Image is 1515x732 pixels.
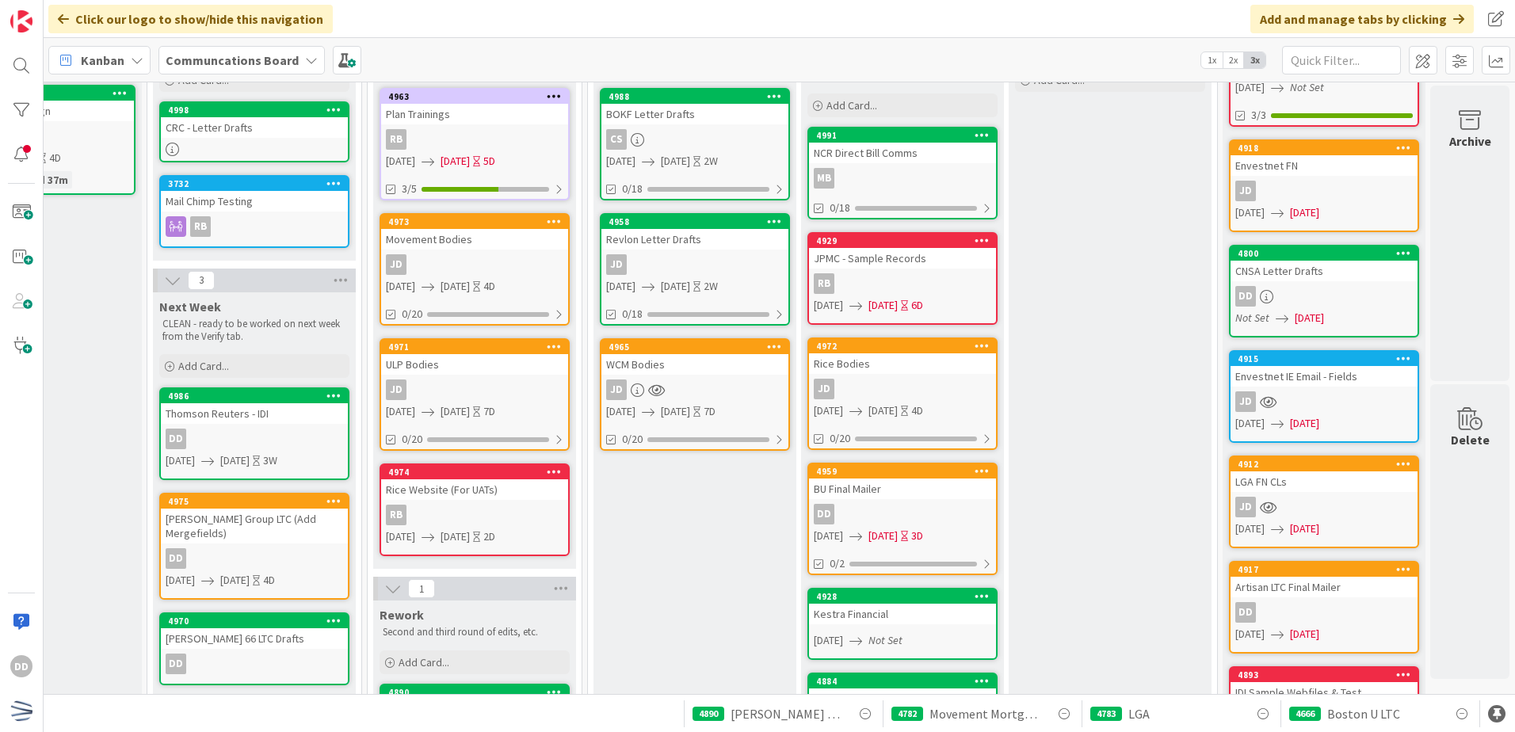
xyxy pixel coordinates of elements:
span: [DATE] [868,402,898,419]
div: 4893 [1238,669,1418,681]
span: [DATE] [166,452,195,469]
div: LGA FN CLs [1231,471,1418,492]
div: 4965 [609,341,788,353]
span: 1 [408,579,435,598]
div: RB [381,129,568,150]
div: 4958Revlon Letter Drafts [601,215,788,250]
div: Delete [1451,430,1490,449]
div: BU Final Mailer [809,478,996,499]
div: 4991NCR Direct Bill Comms [809,128,996,163]
div: 4928 [816,591,996,602]
div: 4971 [388,341,568,353]
div: [PERSON_NAME] 66 LTC Drafts [161,628,348,649]
span: 3/3 [1251,107,1266,124]
span: [DATE] [166,572,195,589]
div: JD [381,254,568,275]
div: RB [809,273,996,294]
span: [DATE] [814,402,843,419]
span: [DATE] [441,403,470,420]
div: 4884 [816,676,996,687]
div: RB [190,216,211,237]
span: [DATE] [441,153,470,170]
a: 4998CRC - Letter Drafts [159,101,349,162]
div: 7D [704,403,716,420]
div: Add and manage tabs by clicking [1250,5,1474,33]
span: 0/18 [830,200,850,216]
div: 4782 [891,707,923,721]
div: JD [606,254,627,275]
span: 0/2 [830,555,845,572]
div: JD [814,379,834,399]
span: 0/18 [622,181,643,197]
span: Rework [380,607,424,623]
div: DD [161,548,348,569]
span: Kanban [81,51,124,70]
div: 2D [483,528,495,545]
span: [DATE] [814,528,843,544]
div: JD [1235,181,1256,201]
div: 4974Rice Website (For UATs) [381,465,568,500]
div: 2W [704,153,718,170]
div: 3732Mail Chimp Testing [161,177,348,212]
div: 6d 37m [29,171,72,189]
div: 4893 [1231,668,1418,682]
div: 4975 [161,494,348,509]
div: JPMC - Sample Records [809,248,996,269]
div: Movement Bodies [381,229,568,250]
div: 4893IDI Sample Webfiles & Test [1231,668,1418,703]
div: 4884Rice University - IDI [809,674,996,709]
div: DD [10,655,32,677]
a: 4986Thomson Reuters - IDIDD[DATE][DATE]3W [159,387,349,480]
span: 3x [1244,52,1265,68]
a: 4800CNSA Letter DraftsDDNot Set[DATE] [1229,245,1419,337]
div: 4918 [1238,143,1418,154]
div: JD [809,379,996,399]
div: 4912 [1238,459,1418,470]
div: 4975[PERSON_NAME] Group LTC (Add Mergefields) [161,494,348,543]
span: LGA [1128,704,1150,723]
div: 4890 [381,685,568,720]
div: 4972Rice Bodies [809,339,996,374]
span: Add Card... [1034,73,1085,87]
span: [DATE] [868,297,898,314]
div: JD [386,254,406,275]
div: [PERSON_NAME] Group LTC (Add Mergefields) [161,509,348,543]
div: 4D [911,402,923,419]
div: 4973 [388,216,568,227]
div: 4929 [816,235,996,246]
div: CNSA Letter Drafts [1231,261,1418,281]
div: Rice University - IDI [809,688,996,709]
span: [DATE] [1295,310,1324,326]
div: 4959 [816,466,996,477]
span: 0/18 [622,306,643,322]
div: 4974 [388,467,568,478]
div: JD [1231,391,1418,412]
span: [DATE] [1235,520,1265,537]
a: 4965WCM BodiesJD[DATE][DATE]7D0/20 [600,338,790,451]
div: Mail Chimp Testing [161,191,348,212]
input: Quick Filter... [1282,46,1401,74]
span: [DATE] [220,572,250,589]
div: 4928 [809,589,996,604]
span: [DATE] [606,278,635,295]
div: 4917 [1231,562,1418,577]
div: 4970 [168,616,348,627]
div: 4963 [388,91,568,102]
span: Movement Mortgage - Change dates [929,704,1042,723]
a: 4918Envestnet FNJD[DATE][DATE] [1229,139,1419,232]
div: 4800 [1238,248,1418,259]
div: Plan Trainings [381,104,568,124]
div: 4972 [809,339,996,353]
div: 4915Envestnet IE Email - Fields [1231,352,1418,387]
div: RB [161,216,348,237]
div: JD [601,379,788,400]
div: WCM Bodies [601,354,788,375]
div: CS [606,129,627,150]
i: Not Set [1235,311,1269,325]
div: RB [381,505,568,525]
span: [DATE] [386,153,415,170]
p: CLEAN - ready to be worked on next week from the Verify tab. [162,318,346,344]
div: 4918Envestnet FN [1231,141,1418,176]
div: 4988 [601,90,788,104]
span: [DATE] [386,528,415,545]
